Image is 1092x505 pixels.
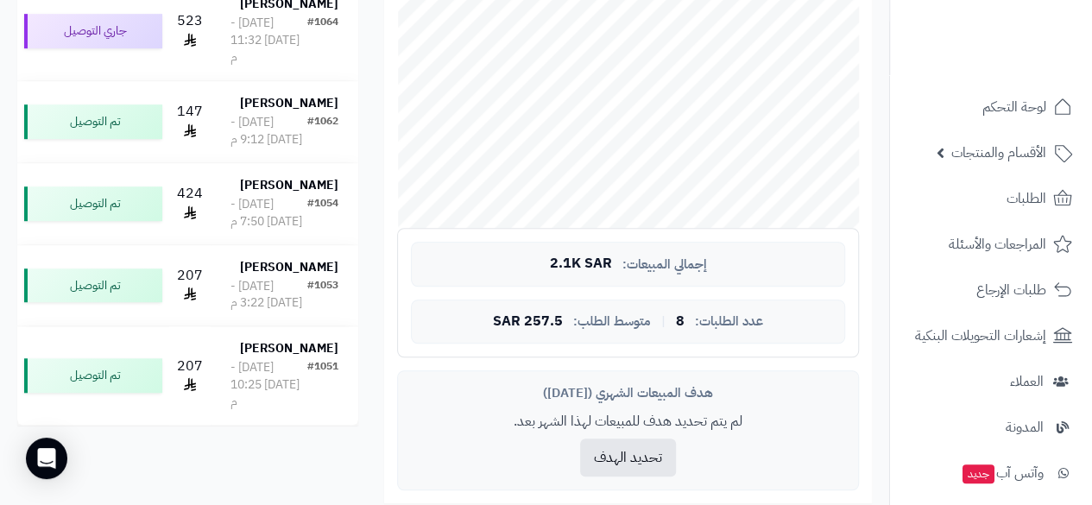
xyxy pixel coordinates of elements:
[169,81,211,162] td: 147
[951,141,1046,165] span: الأقسام والمنتجات
[949,232,1046,256] span: المراجعات والأسئلة
[24,186,162,221] div: تم التوصيل
[169,326,211,425] td: 207
[26,438,67,479] div: Open Intercom Messenger
[676,314,685,330] span: 8
[975,47,1076,83] img: logo-2.png
[900,269,1082,311] a: طلبات الإرجاع
[230,196,307,230] div: [DATE] - [DATE] 7:50 م
[240,176,338,194] strong: [PERSON_NAME]
[230,278,307,312] div: [DATE] - [DATE] 3:22 م
[1007,186,1046,211] span: الطلبات
[240,339,338,357] strong: [PERSON_NAME]
[169,245,211,326] td: 207
[307,15,338,66] div: #1064
[307,196,338,230] div: #1054
[307,359,338,411] div: #1051
[622,257,707,272] span: إجمالي المبيعات:
[900,86,1082,128] a: لوحة التحكم
[963,464,994,483] span: جديد
[573,314,651,329] span: متوسط الطلب:
[411,412,845,432] p: لم يتم تحديد هدف للمبيعات لهذا الشهر بعد.
[915,324,1046,348] span: إشعارات التحويلات البنكية
[550,256,612,272] span: 2.1K SAR
[24,268,162,303] div: تم التوصيل
[976,278,1046,302] span: طلبات الإرجاع
[411,384,845,402] div: هدف المبيعات الشهري ([DATE])
[900,452,1082,494] a: وآتس آبجديد
[580,439,676,477] button: تحديد الهدف
[661,315,666,328] span: |
[24,14,162,48] div: جاري التوصيل
[307,114,338,148] div: #1062
[961,461,1044,485] span: وآتس آب
[900,407,1082,448] a: المدونة
[230,359,307,411] div: [DATE] - [DATE] 10:25 م
[24,104,162,139] div: تم التوصيل
[24,358,162,393] div: تم التوصيل
[169,163,211,244] td: 424
[1010,369,1044,394] span: العملاء
[493,314,563,330] span: 257.5 SAR
[900,361,1082,402] a: العملاء
[900,178,1082,219] a: الطلبات
[900,315,1082,357] a: إشعارات التحويلات البنكية
[230,114,307,148] div: [DATE] - [DATE] 9:12 م
[230,15,307,66] div: [DATE] - [DATE] 11:32 م
[240,258,338,276] strong: [PERSON_NAME]
[695,314,763,329] span: عدد الطلبات:
[982,95,1046,119] span: لوحة التحكم
[307,278,338,312] div: #1053
[1006,415,1044,439] span: المدونة
[240,94,338,112] strong: [PERSON_NAME]
[900,224,1082,265] a: المراجعات والأسئلة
